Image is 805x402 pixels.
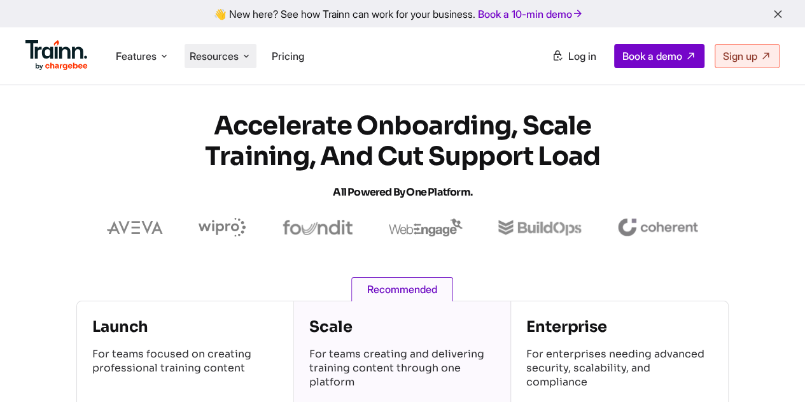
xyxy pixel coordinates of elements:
[174,111,632,208] h1: Accelerate Onboarding, Scale Training, and Cut Support Load
[622,50,682,62] span: Book a demo
[526,347,713,392] p: For enterprises needing advanced security, scalability, and compliance
[190,49,239,63] span: Resources
[498,220,582,236] img: buildops logo
[723,50,757,62] span: Sign up
[475,5,586,23] a: Book a 10-min demo
[715,44,780,68] a: Sign up
[309,317,495,337] h4: Scale
[92,347,278,392] p: For teams focused on creating professional training content
[333,185,472,199] span: All Powered by One Platform.
[8,8,797,20] div: 👋 New here? See how Trainn can work for your business.
[351,277,453,301] span: Recommended
[25,40,88,71] img: Trainn Logo
[107,221,163,234] img: aveva logo
[92,317,278,337] h4: Launch
[282,220,353,235] img: foundit logo
[389,219,463,236] img: webengage logo
[309,347,495,392] p: For teams creating and delivering training content through one platform
[568,50,596,62] span: Log in
[741,341,805,402] iframe: Chat Widget
[199,218,246,237] img: wipro logo
[526,317,713,337] h4: Enterprise
[614,44,704,68] a: Book a demo
[544,45,604,68] a: Log in
[272,50,304,62] a: Pricing
[116,49,157,63] span: Features
[617,219,698,236] img: coherent logo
